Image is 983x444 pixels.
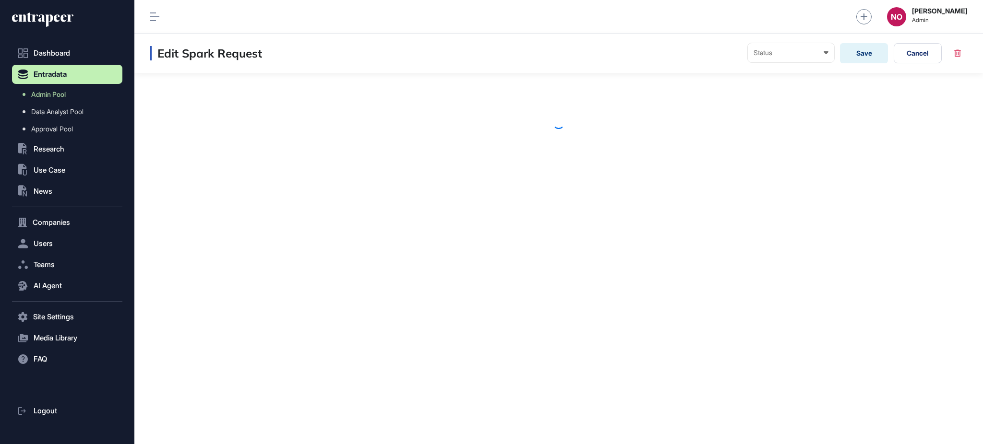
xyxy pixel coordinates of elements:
span: Companies [33,219,70,226]
span: Teams [34,261,55,269]
button: Entradata [12,65,122,84]
span: Research [34,145,64,153]
button: Teams [12,255,122,274]
button: Users [12,234,122,253]
span: Entradata [34,70,67,78]
a: Approval Pool [17,120,122,138]
button: FAQ [12,350,122,369]
button: Use Case [12,161,122,180]
a: Logout [12,401,122,421]
span: Data Analyst Pool [31,108,84,116]
span: FAQ [34,355,47,363]
div: Status [754,49,828,57]
span: News [34,187,52,195]
h3: Edit Spark Request [150,46,262,60]
button: Companies [12,213,122,232]
span: Media Library [34,334,77,342]
a: Admin Pool [17,86,122,103]
span: Use Case [34,166,65,174]
span: Logout [34,407,57,415]
button: Research [12,140,122,159]
button: News [12,182,122,201]
a: Dashboard [12,44,122,63]
span: Site Settings [33,313,74,321]
span: Approval Pool [31,125,73,133]
span: AI Agent [34,282,62,290]
span: Dashboard [34,49,70,57]
button: AI Agent [12,276,122,295]
span: Users [34,240,53,247]
button: NO [887,7,906,26]
button: Site Settings [12,307,122,327]
button: Media Library [12,328,122,348]
button: Cancel [894,43,942,63]
span: Admin [912,17,968,23]
strong: [PERSON_NAME] [912,7,968,15]
span: Admin Pool [31,91,66,98]
button: Save [840,43,888,63]
a: Data Analyst Pool [17,103,122,120]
